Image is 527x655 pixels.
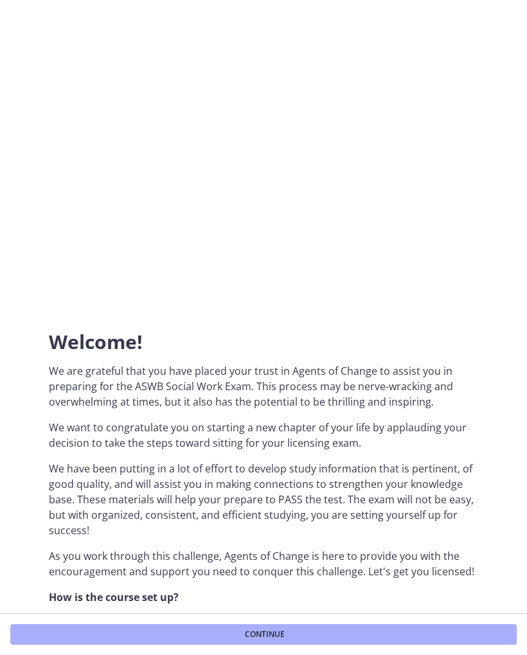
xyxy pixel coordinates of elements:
[245,629,285,640] span: Continue
[49,363,478,409] p: We are grateful that you have placed your trust in Agents of Change to assist you in preparing fo...
[49,461,478,538] p: We have been putting in a lot of effort to develop study information that is pertinent, of good q...
[49,328,143,355] span: Welcome!
[49,420,478,451] p: We want to congratulate you on starting a new chapter of your life by applauding your decision to...
[10,624,517,645] button: Continue
[49,590,179,604] strong: How is the course set up?
[49,548,478,579] p: As you work through this challenge, Agents of Change is here to provide you with the encouragemen...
